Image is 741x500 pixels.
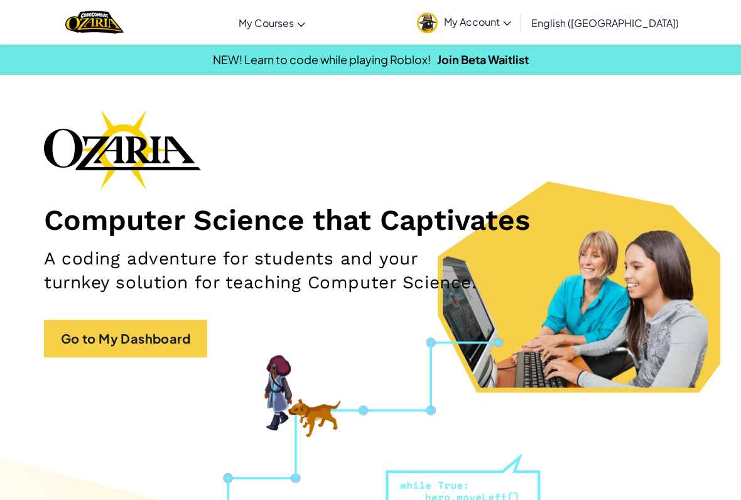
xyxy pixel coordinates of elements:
a: My Courses [232,6,311,40]
h2: A coding adventure for students and your turnkey solution for teaching Computer Science. [44,247,482,295]
span: My Courses [239,16,294,30]
span: NEW! Learn to code while playing Roblox! [213,52,431,67]
a: Ozaria by CodeCombat logo [65,9,124,35]
a: My Account [411,3,517,42]
a: English ([GEOGRAPHIC_DATA]) [525,6,685,40]
img: Ozaria branding logo [44,109,201,190]
a: Go to My Dashboard [44,320,207,357]
span: My Account [444,15,511,28]
a: Join Beta Waitlist [437,52,529,67]
h1: Computer Science that Captivates [44,202,697,237]
img: Home [65,9,124,35]
img: avatar [417,13,438,33]
span: English ([GEOGRAPHIC_DATA]) [531,16,679,30]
